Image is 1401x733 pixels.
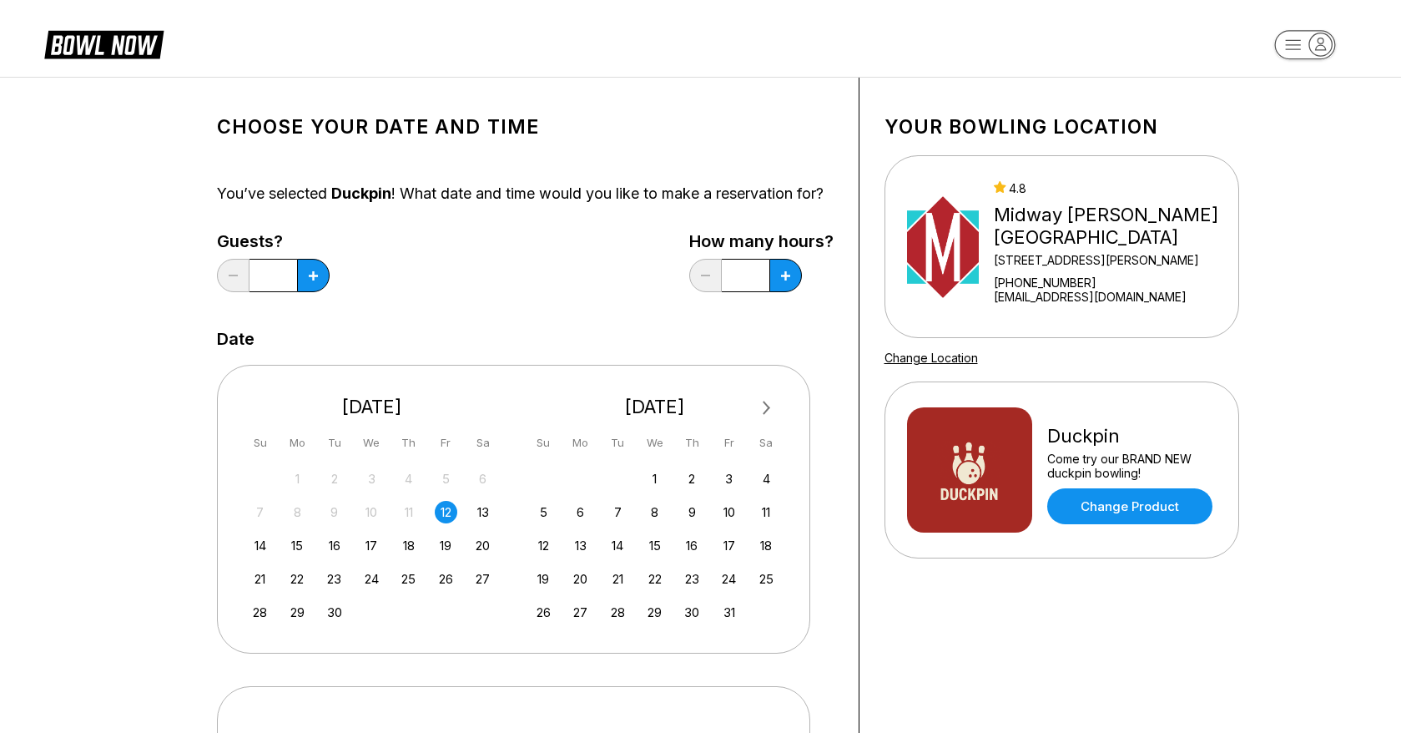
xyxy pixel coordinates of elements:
div: Choose Thursday, October 30th, 2025 [681,601,703,624]
div: Choose Saturday, September 13th, 2025 [471,501,494,523]
div: Choose Tuesday, October 14th, 2025 [607,534,629,557]
div: Th [397,432,420,454]
button: Next Month [753,395,780,422]
div: 4.8 [994,181,1231,195]
div: Choose Tuesday, October 21st, 2025 [607,568,629,590]
div: Choose Monday, October 6th, 2025 [569,501,592,523]
div: Not available Saturday, September 6th, 2025 [471,468,494,490]
div: Choose Wednesday, October 22nd, 2025 [643,568,666,590]
div: Not available Wednesday, September 3rd, 2025 [360,468,383,490]
div: Choose Sunday, September 21st, 2025 [249,568,271,590]
div: Choose Friday, October 3rd, 2025 [718,468,740,490]
div: Choose Sunday, October 26th, 2025 [532,601,555,624]
div: Choose Sunday, September 14th, 2025 [249,534,271,557]
div: Choose Wednesday, October 15th, 2025 [643,534,666,557]
div: Choose Thursday, September 18th, 2025 [397,534,420,557]
div: Choose Monday, September 29th, 2025 [286,601,309,624]
div: Sa [471,432,494,454]
div: Th [681,432,703,454]
div: Not available Sunday, September 7th, 2025 [249,501,271,523]
div: [DATE] [243,396,501,418]
div: Choose Tuesday, September 30th, 2025 [323,601,345,624]
img: Duckpin [907,407,1032,533]
div: Choose Thursday, October 23rd, 2025 [681,568,703,590]
label: Guests? [217,232,330,250]
div: [STREET_ADDRESS][PERSON_NAME] [994,253,1231,267]
div: Tu [323,432,345,454]
div: Choose Wednesday, October 1st, 2025 [643,468,666,490]
div: Choose Friday, September 26th, 2025 [435,568,457,590]
div: Choose Friday, September 19th, 2025 [435,534,457,557]
div: Choose Monday, September 22nd, 2025 [286,568,309,590]
a: Change Product [1047,488,1212,524]
div: Choose Friday, October 31st, 2025 [718,601,740,624]
div: Not available Tuesday, September 9th, 2025 [323,501,345,523]
div: Choose Sunday, September 28th, 2025 [249,601,271,624]
div: Not available Tuesday, September 2nd, 2025 [323,468,345,490]
div: Choose Wednesday, October 8th, 2025 [643,501,666,523]
div: [PHONE_NUMBER] [994,276,1231,290]
div: Choose Wednesday, September 24th, 2025 [360,568,383,590]
div: Sa [755,432,778,454]
div: Choose Thursday, September 25th, 2025 [397,568,420,590]
h1: Choose your Date and time [217,115,834,139]
div: Choose Monday, October 20th, 2025 [569,568,592,590]
div: Mo [286,432,309,454]
div: Choose Saturday, September 20th, 2025 [471,534,494,557]
div: Choose Friday, October 10th, 2025 [718,501,740,523]
div: Choose Saturday, October 25th, 2025 [755,568,778,590]
div: Choose Friday, October 17th, 2025 [718,534,740,557]
label: How many hours? [689,232,834,250]
div: Not available Monday, September 8th, 2025 [286,501,309,523]
div: Choose Sunday, October 19th, 2025 [532,568,555,590]
div: Su [249,432,271,454]
div: Choose Saturday, October 4th, 2025 [755,468,778,490]
div: Choose Tuesday, September 16th, 2025 [323,534,345,557]
div: Choose Tuesday, October 7th, 2025 [607,501,629,523]
label: Date [217,330,254,348]
div: Not available Thursday, September 11th, 2025 [397,501,420,523]
a: [EMAIL_ADDRESS][DOMAIN_NAME] [994,290,1231,304]
div: Not available Wednesday, September 10th, 2025 [360,501,383,523]
div: Not available Friday, September 5th, 2025 [435,468,457,490]
div: Tu [607,432,629,454]
div: Choose Friday, October 24th, 2025 [718,568,740,590]
div: We [643,432,666,454]
div: Mo [569,432,592,454]
div: Choose Thursday, October 2nd, 2025 [681,468,703,490]
div: Su [532,432,555,454]
div: Choose Saturday, October 11th, 2025 [755,501,778,523]
div: Fr [718,432,740,454]
div: month 2025-10 [530,466,780,624]
div: Choose Friday, September 12th, 2025 [435,501,457,523]
div: Choose Sunday, October 5th, 2025 [532,501,555,523]
div: Not available Thursday, September 4th, 2025 [397,468,420,490]
div: month 2025-09 [247,466,497,624]
span: Duckpin [331,185,391,202]
div: Choose Monday, September 15th, 2025 [286,534,309,557]
div: We [360,432,383,454]
div: Choose Wednesday, October 29th, 2025 [643,601,666,624]
div: Choose Monday, October 13th, 2025 [569,534,592,557]
div: Choose Thursday, October 16th, 2025 [681,534,703,557]
h1: Your bowling location [884,115,1239,139]
div: Choose Thursday, October 9th, 2025 [681,501,703,523]
div: Not available Monday, September 1st, 2025 [286,468,309,490]
div: [DATE] [526,396,784,418]
div: Choose Tuesday, October 28th, 2025 [607,601,629,624]
div: Fr [435,432,457,454]
div: Midway [PERSON_NAME][GEOGRAPHIC_DATA] [994,204,1231,249]
div: Choose Saturday, September 27th, 2025 [471,568,494,590]
div: Choose Tuesday, September 23rd, 2025 [323,568,345,590]
div: You’ve selected ! What date and time would you like to make a reservation for? [217,185,834,203]
a: Change Location [884,351,978,365]
img: Midway Bowling - Carlisle [907,185,980,310]
div: Choose Sunday, October 12th, 2025 [532,534,555,557]
div: Choose Wednesday, September 17th, 2025 [360,534,383,557]
div: Come try our BRAND NEW duckpin bowling! [1047,452,1217,480]
div: Duckpin [1047,425,1217,447]
div: Choose Saturday, October 18th, 2025 [755,534,778,557]
div: Choose Monday, October 27th, 2025 [569,601,592,624]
